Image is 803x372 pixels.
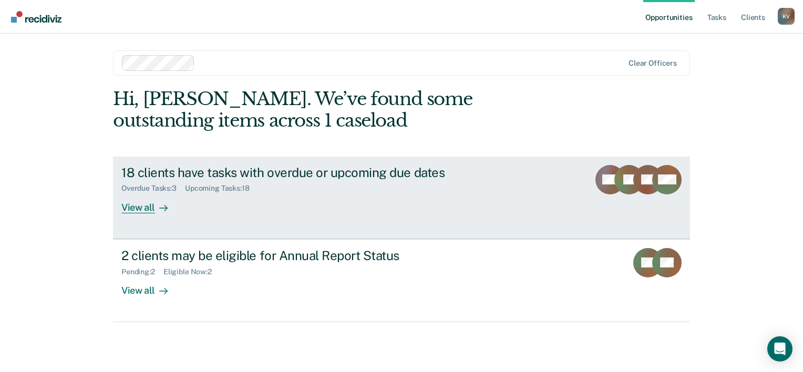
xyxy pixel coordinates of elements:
[121,248,490,263] div: 2 clients may be eligible for Annual Report Status
[113,157,690,239] a: 18 clients have tasks with overdue or upcoming due datesOverdue Tasks:3Upcoming Tasks:18View all
[113,88,574,131] div: Hi, [PERSON_NAME]. We’ve found some outstanding items across 1 caseload
[11,11,61,23] img: Recidiviz
[121,193,180,213] div: View all
[113,239,690,322] a: 2 clients may be eligible for Annual Report StatusPending:2Eligible Now:2View all
[185,184,258,193] div: Upcoming Tasks : 18
[629,59,677,68] div: Clear officers
[778,8,795,25] button: Profile dropdown button
[163,267,220,276] div: Eligible Now : 2
[121,165,490,180] div: 18 clients have tasks with overdue or upcoming due dates
[121,184,185,193] div: Overdue Tasks : 3
[767,336,792,361] div: Open Intercom Messenger
[121,267,163,276] div: Pending : 2
[778,8,795,25] div: K V
[121,276,180,296] div: View all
